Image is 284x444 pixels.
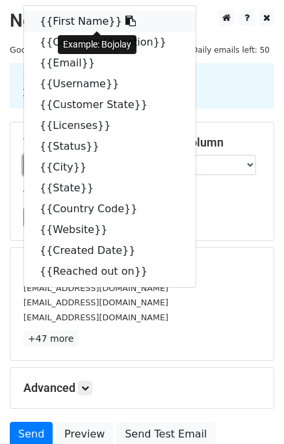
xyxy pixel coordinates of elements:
[23,312,168,322] small: [EMAIL_ADDRESS][DOMAIN_NAME]
[24,11,196,32] a: {{First Name}}
[23,298,168,307] small: [EMAIL_ADDRESS][DOMAIN_NAME]
[24,157,196,178] a: {{City}}
[10,10,274,32] h2: New Campaign
[23,283,168,293] small: [EMAIL_ADDRESS][DOMAIN_NAME]
[24,199,196,219] a: {{Country Code}}
[24,53,196,74] a: {{Email}}
[219,382,284,444] iframe: Chat Widget
[23,331,78,347] a: +47 more
[24,94,196,115] a: {{Customer State}}
[24,115,196,136] a: {{Licenses}}
[24,261,196,282] a: {{Reached out on}}
[24,32,196,53] a: {{Company/ Location}}
[23,381,261,395] h5: Advanced
[152,135,261,150] h5: Email column
[58,35,136,54] div: Example: Bojolay
[24,240,196,261] a: {{Created Date}}
[24,74,196,94] a: {{Username}}
[187,45,274,55] a: Daily emails left: 50
[24,136,196,157] a: {{Status}}
[187,43,274,57] span: Daily emails left: 50
[13,71,271,101] div: 1. Write your email in Gmail 2. Click
[10,45,163,55] small: Google Sheet:
[24,219,196,240] a: {{Website}}
[24,178,196,199] a: {{State}}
